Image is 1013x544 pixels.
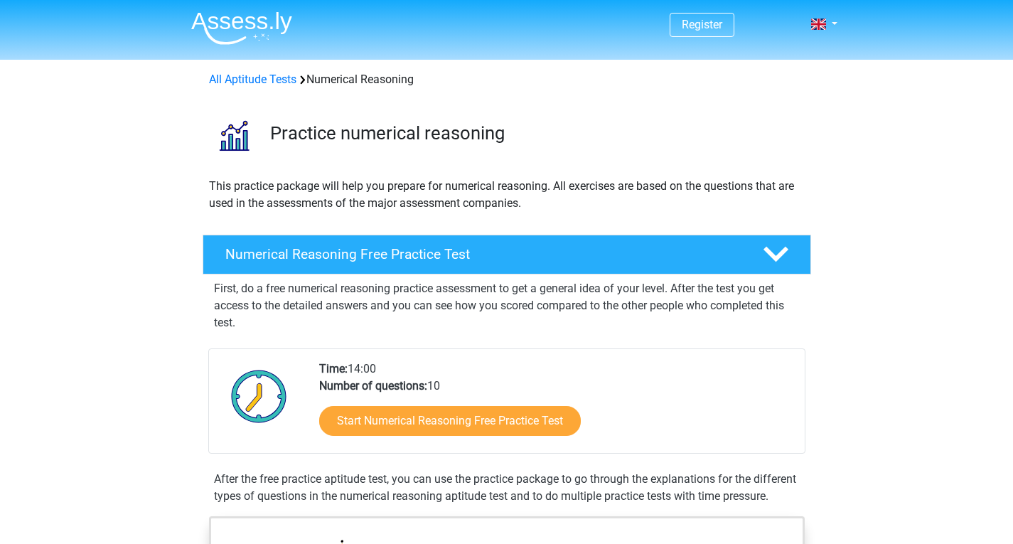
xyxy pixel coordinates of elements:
a: Start Numerical Reasoning Free Practice Test [319,406,581,436]
img: Clock [223,361,295,432]
a: Numerical Reasoning Free Practice Test [197,235,817,274]
a: Register [682,18,722,31]
p: This practice package will help you prepare for numerical reasoning. All exercises are based on t... [209,178,805,212]
p: First, do a free numerical reasoning practice assessment to get a general idea of your level. Aft... [214,280,800,331]
a: All Aptitude Tests [209,73,296,86]
img: numerical reasoning [203,105,264,166]
img: Assessly [191,11,292,45]
div: Numerical Reasoning [203,71,810,88]
b: Number of questions: [319,379,427,393]
h4: Numerical Reasoning Free Practice Test [225,246,740,262]
div: After the free practice aptitude test, you can use the practice package to go through the explana... [208,471,805,505]
div: 14:00 10 [309,361,804,453]
b: Time: [319,362,348,375]
h3: Practice numerical reasoning [270,122,800,144]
